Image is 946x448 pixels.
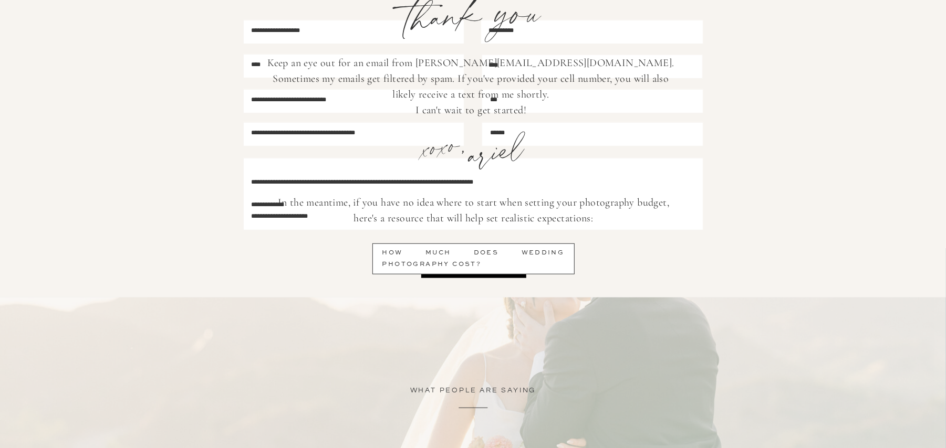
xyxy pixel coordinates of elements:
p: Keep an eye out for an email from [PERSON_NAME][EMAIL_ADDRESS][DOMAIN_NAME]. Sometimes my emails ... [265,55,678,122]
p: xoxo, [417,130,471,169]
p: In the meantime, if you have no idea where to start when setting your photography budget, here's ... [267,195,680,229]
p: WHAT PEOPLE ARE SAYING [394,385,553,402]
a: How much does wedding photography cost? [382,248,565,270]
p: ariel [462,127,529,168]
